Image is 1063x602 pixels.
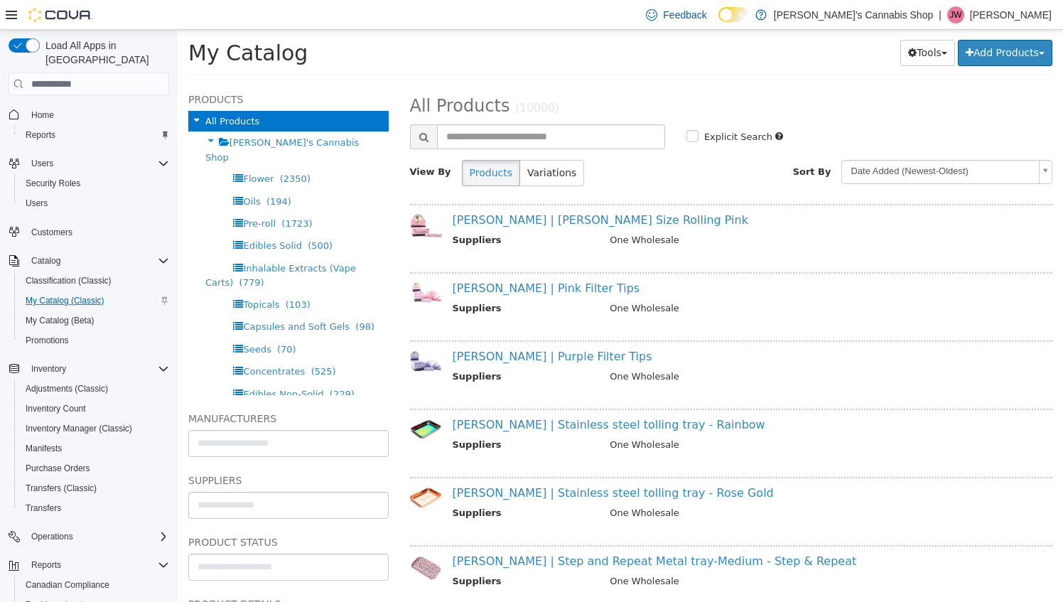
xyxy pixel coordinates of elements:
button: Inventory [3,359,175,379]
span: (2350) [102,144,133,154]
span: Inventory Manager (Classic) [20,420,169,437]
span: Feedback [663,8,706,22]
span: Users [26,155,169,172]
button: My Catalog (Classic) [14,291,175,311]
span: Reports [26,557,169,574]
button: Transfers [14,498,175,518]
span: Security Roles [20,175,169,192]
span: Security Roles [26,178,80,189]
span: Purchase Orders [20,460,169,477]
button: Users [14,193,175,213]
a: Home [26,107,60,124]
a: [PERSON_NAME] | [PERSON_NAME] Size Rolling Pink [275,183,571,197]
a: [PERSON_NAME] | Purple Filter Tips [275,320,475,333]
p: [PERSON_NAME]'s Cannabis Shop [774,6,933,23]
img: 150 [232,321,264,342]
span: Transfers [26,502,61,514]
a: Date Added (Newest-Oldest) [664,130,875,154]
h5: Suppliers [11,442,211,459]
button: Canadian Compliance [14,575,175,595]
span: Transfers (Classic) [26,483,97,494]
span: My Catalog (Beta) [26,315,95,326]
button: Promotions [14,330,175,350]
span: Catalog [31,255,60,267]
a: Inventory Manager (Classic) [20,420,138,437]
span: Dark Mode [718,22,719,23]
span: Home [31,109,54,121]
span: Topicals [65,269,102,280]
span: Edibles Solid [65,210,124,221]
span: Seeds [65,314,93,325]
a: Feedback [640,1,712,29]
a: Security Roles [20,175,86,192]
button: Products [284,130,342,156]
button: Users [3,154,175,173]
span: Classification (Classic) [26,275,112,286]
button: Classification (Classic) [14,271,175,291]
button: Variations [342,130,406,156]
a: Classification (Classic) [20,272,117,289]
a: Transfers [20,500,67,517]
img: 150 [232,252,264,272]
span: My Catalog (Classic) [20,292,169,309]
span: Purchase Orders [26,463,90,474]
span: Operations [31,531,73,542]
th: Suppliers [275,272,422,289]
span: Reports [26,129,55,141]
td: One Wholesale [421,476,862,494]
span: Inventory Manager (Classic) [26,423,132,434]
h5: Manufacturers [11,380,211,397]
td: One Wholesale [421,272,862,289]
a: Purchase Orders [20,460,96,477]
a: Adjustments (Classic) [20,380,114,397]
h5: Products [11,61,211,78]
a: Manifests [20,440,68,457]
a: My Catalog (Beta) [20,312,100,329]
span: (525) [134,336,158,347]
span: Promotions [20,332,169,349]
span: Manifests [20,440,169,457]
button: Inventory Manager (Classic) [14,419,175,439]
span: All Products [232,66,333,86]
th: Suppliers [275,408,422,426]
button: Reports [14,125,175,145]
button: Catalog [26,252,66,269]
a: Customers [26,224,78,241]
span: (98) [178,291,197,302]
input: Dark Mode [718,7,748,22]
a: [PERSON_NAME] | Pink Filter Tips [275,252,463,265]
span: (229) [152,359,177,370]
a: Promotions [20,332,75,349]
span: Transfers [20,500,169,517]
span: (70) [99,314,119,325]
span: My Catalog (Beta) [20,312,169,329]
img: Cova [28,8,92,22]
span: JW [949,6,961,23]
span: Home [26,105,169,123]
button: Security Roles [14,173,175,193]
a: Reports [20,127,61,144]
td: One Wholesale [421,203,862,221]
span: My Catalog (Classic) [26,295,104,306]
button: Manifests [14,439,175,458]
span: Date Added (Newest-Oldest) [664,131,856,153]
span: (194) [89,166,114,177]
span: (1723) [104,188,134,199]
button: Purchase Orders [14,458,175,478]
span: Oils [65,166,82,177]
span: All Products [28,86,82,97]
span: Capsules and Soft Gels [65,291,172,302]
a: Inventory Count [20,400,92,417]
p: | [939,6,941,23]
button: Customers [3,222,175,242]
span: Users [31,158,53,169]
span: Inventory Count [26,403,86,414]
span: Pre-roll [65,188,98,199]
th: Suppliers [275,340,422,358]
span: Adjustments (Classic) [26,383,108,394]
button: Inventory [26,360,72,377]
img: 150 [232,525,264,550]
span: Inventory [26,360,169,377]
td: One Wholesale [421,340,862,358]
label: Explicit Search [523,100,595,114]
